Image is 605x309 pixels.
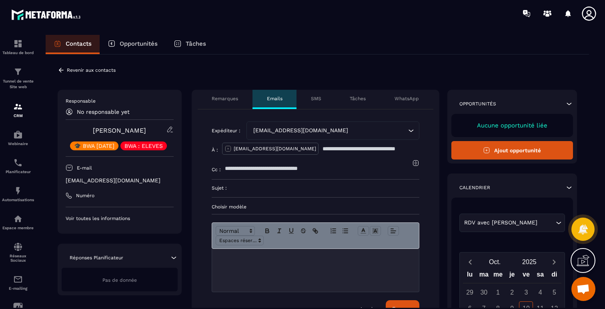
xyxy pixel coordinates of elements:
[571,277,595,301] div: Ouvrir le chat
[212,204,419,210] p: Choisir modèle
[2,50,34,55] p: Tableau de bord
[463,256,478,267] button: Previous month
[212,185,227,191] p: Sujet :
[463,285,477,299] div: 29
[246,121,419,140] div: Search for option
[533,285,547,299] div: 4
[2,269,34,297] a: emailemailE-mailing
[533,269,547,283] div: sa
[547,269,561,283] div: di
[539,218,554,227] input: Search for option
[13,39,23,48] img: formation
[66,98,174,104] p: Responsable
[459,101,496,107] p: Opportunités
[2,208,34,236] a: automationsautomationsEspace membre
[76,192,94,199] p: Numéro
[2,198,34,202] p: Automatisations
[459,214,565,232] div: Search for option
[120,40,158,47] p: Opportunités
[66,40,92,47] p: Contacts
[13,214,23,224] img: automations
[93,127,146,134] a: [PERSON_NAME]
[491,285,505,299] div: 1
[463,269,477,283] div: lu
[2,124,34,152] a: automationsautomationsWebinaire
[2,33,34,61] a: formationformationTableau de bord
[13,130,23,139] img: automations
[13,158,23,168] img: scheduler
[212,166,221,173] p: Cc :
[2,152,34,180] a: schedulerschedulerPlanificateur
[13,275,23,284] img: email
[77,109,130,115] p: No responsable yet
[505,269,519,283] div: je
[2,79,34,90] p: Tunnel de vente Site web
[234,145,316,152] p: [EMAIL_ADDRESS][DOMAIN_NAME]
[46,35,100,54] a: Contacts
[350,126,406,135] input: Search for option
[13,102,23,111] img: formation
[74,143,114,149] p: 🎓 BWA [DATE]
[212,127,240,134] p: Expéditeur :
[2,226,34,230] p: Espace membre
[395,95,419,102] p: WhatsApp
[491,269,505,283] div: me
[212,147,218,153] p: À :
[66,215,174,222] p: Voir toutes les informations
[459,184,490,191] p: Calendrier
[519,269,533,283] div: ve
[2,286,34,291] p: E-mailing
[2,236,34,269] a: social-networksocial-networkRéseaux Sociaux
[463,218,539,227] span: RDV avec [PERSON_NAME]
[66,177,174,184] p: [EMAIL_ADDRESS][DOMAIN_NAME]
[124,143,163,149] p: BWA : ELEVES
[459,122,565,129] p: Aucune opportunité liée
[505,285,519,299] div: 2
[267,95,282,102] p: Emails
[547,256,561,267] button: Next month
[102,277,137,283] span: Pas de donnée
[100,35,166,54] a: Opportunités
[451,141,573,160] button: Ajout opportunité
[77,165,92,171] p: E-mail
[2,96,34,124] a: formationformationCRM
[186,40,206,47] p: Tâches
[2,61,34,96] a: formationformationTunnel de vente Site web
[519,285,533,299] div: 3
[13,242,23,252] img: social-network
[70,254,123,261] p: Réponses Planificateur
[166,35,214,54] a: Tâches
[311,95,321,102] p: SMS
[478,255,512,269] button: Open months overlay
[2,141,34,146] p: Webinaire
[2,254,34,263] p: Réseaux Sociaux
[350,95,366,102] p: Tâches
[2,113,34,118] p: CRM
[252,126,350,135] span: [EMAIL_ADDRESS][DOMAIN_NAME]
[13,67,23,77] img: formation
[212,95,238,102] p: Remarques
[547,285,561,299] div: 5
[512,255,547,269] button: Open years overlay
[2,170,34,174] p: Planificateur
[477,269,491,283] div: ma
[2,180,34,208] a: automationsautomationsAutomatisations
[13,186,23,196] img: automations
[67,67,116,73] p: Revenir aux contacts
[477,285,491,299] div: 30
[11,7,83,22] img: logo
